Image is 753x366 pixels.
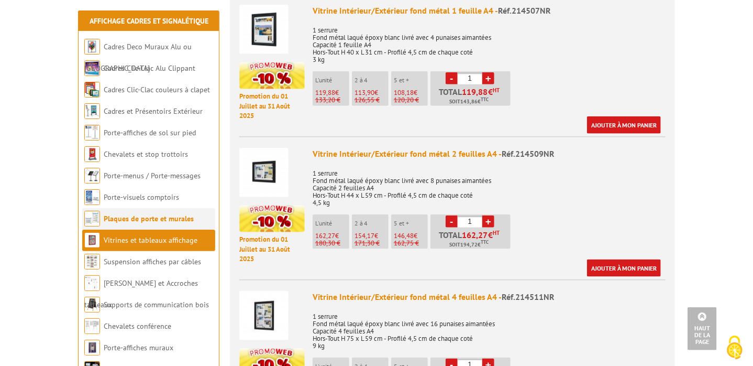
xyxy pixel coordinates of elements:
[688,307,717,350] a: Haut de la page
[315,77,349,84] p: L'unité
[315,89,349,96] p: €
[394,220,428,227] p: 5 et +
[84,42,192,73] a: Cadres Deco Muraux Alu ou [GEOGRAPHIC_DATA]
[450,98,489,106] span: Soit €
[446,72,458,84] a: -
[315,232,349,240] p: €
[446,216,458,228] a: -
[394,232,428,240] p: €
[394,77,428,84] p: 5 et +
[722,335,748,361] img: Cookies (fenêtre modale)
[84,275,100,291] img: Cimaises et Accroches tableaux
[498,5,551,16] span: Réf.214507NR
[394,231,414,240] span: 146,48
[315,88,335,97] span: 119,88
[502,292,555,302] span: Réf.214511NR
[84,189,100,205] img: Porte-visuels comptoirs
[84,125,100,141] img: Porte-affiches de sol sur pied
[493,229,500,236] sup: HT
[104,214,194,223] a: Plaques de porte et murales
[716,330,753,366] button: Cookies (fenêtre modale)
[239,5,289,54] img: Vitrine Intérieur/Extérieur fond métal 1 feuille A4
[104,192,179,202] a: Porte-visuels comptoirs
[355,231,374,240] span: 154,17
[493,87,500,94] sup: HT
[313,19,666,63] p: 1 serrure Fond métal laqué époxy blanc livré avec 4 punaises aimantées Capacité 1 feuille A4 Hors...
[313,148,666,160] div: Vitrine Intérieur/Extérieur fond métal 2 feuilles A4 -
[104,63,195,73] a: Cadres Clic-Clac Alu Clippant
[587,260,661,277] a: Ajouter à mon panier
[481,96,489,102] sup: TTC
[461,241,478,249] span: 194,72
[104,149,188,159] a: Chevalets et stop trottoirs
[355,88,374,97] span: 113,90
[394,89,428,96] p: €
[104,257,201,266] a: Suspension affiches par câbles
[461,98,478,106] span: 143,86
[239,62,305,89] img: promotion
[104,321,171,331] a: Chevalets conférence
[355,96,389,104] p: 126,55 €
[488,231,493,239] span: €
[239,148,289,197] img: Vitrine Intérieur/Extérieur fond métal 2 feuilles A4
[450,241,489,249] span: Soit €
[355,89,389,96] p: €
[84,340,100,356] img: Porte-affiches muraux
[84,146,100,162] img: Chevalets et stop trottoirs
[84,278,198,309] a: [PERSON_NAME] et Accroches tableaux
[104,235,197,245] a: Vitrines et tableaux affichage
[84,103,100,119] img: Cadres et Présentoirs Extérieur
[315,231,335,240] span: 162,27
[104,300,209,309] a: Supports de communication bois
[313,163,666,207] p: 1 serrure Fond métal laqué époxy blanc livré avec 8 punaises aimantées Capacité 2 feuilles A4 Hor...
[313,306,666,350] p: 1 serrure Fond métal laqué époxy blanc livré avec 16 punaises aimantées Capacité 4 feuilles A4 Ho...
[104,85,210,94] a: Cadres Clic-Clac couleurs à clapet
[84,318,100,334] img: Chevalets conférence
[84,254,100,270] img: Suspension affiches par câbles
[502,148,555,159] span: Réf.214509NR
[313,291,666,303] div: Vitrine Intérieur/Extérieur fond métal 4 feuilles A4 -
[84,82,100,98] img: Cadres Clic-Clac couleurs à clapet
[482,216,494,228] a: +
[315,96,349,104] p: 133,20 €
[84,211,100,227] img: Plaques de porte et murales
[462,231,488,239] span: 162,27
[239,291,289,340] img: Vitrine Intérieur/Extérieur fond métal 4 feuilles A4
[394,96,428,104] p: 120,20 €
[433,231,511,249] p: Total
[90,16,208,26] a: Affichage Cadres et Signalétique
[315,240,349,247] p: 180,30 €
[104,343,173,352] a: Porte-affiches muraux
[313,5,666,17] div: Vitrine Intérieur/Extérieur fond métal 1 feuille A4 -
[84,39,100,55] img: Cadres Deco Muraux Alu ou Bois
[239,235,305,264] p: Promotion du 01 Juillet au 31 Août 2025
[315,220,349,227] p: L'unité
[481,239,489,245] sup: TTC
[84,232,100,248] img: Vitrines et tableaux affichage
[482,72,494,84] a: +
[104,128,196,137] a: Porte-affiches de sol sur pied
[394,88,414,97] span: 108,18
[355,232,389,240] p: €
[355,220,389,227] p: 2 à 4
[84,168,100,184] img: Porte-menus / Porte-messages
[587,116,661,134] a: Ajouter à mon panier
[355,77,389,84] p: 2 à 4
[104,106,203,116] a: Cadres et Présentoirs Extérieur
[239,92,305,121] p: Promotion du 01 Juillet au 31 Août 2025
[104,171,201,180] a: Porte-menus / Porte-messages
[488,88,493,96] span: €
[462,88,488,96] span: 119,88
[433,88,511,106] p: Total
[239,205,305,232] img: promotion
[394,240,428,247] p: 162,75 €
[355,240,389,247] p: 171,30 €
